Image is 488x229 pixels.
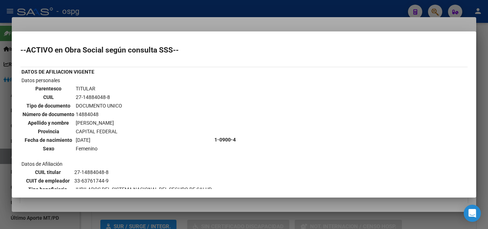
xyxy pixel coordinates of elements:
[75,145,123,153] td: Femenino
[22,110,75,118] th: Número de documento
[22,168,73,176] th: CUIL titular
[75,93,123,101] td: 27-14884048-8
[20,46,468,54] h2: --ACTIVO en Obra Social según consulta SSS--
[22,136,75,144] th: Fecha de nacimiento
[74,177,212,185] td: 33-63761744-9
[74,185,212,193] td: JUBILADOS DEL SISTEMA NACIONAL DEL SEGURO DE SALUD
[22,85,75,93] th: Parentesco
[21,76,213,203] td: Datos personales Datos de Afiliación
[464,205,481,222] div: Open Intercom Messenger
[74,168,212,176] td: 27-14884048-8
[22,177,73,185] th: CUIT de empleador
[214,137,236,143] b: 1-0900-4
[75,110,123,118] td: 14884048
[75,119,123,127] td: [PERSON_NAME]
[75,102,123,110] td: DOCUMENTO UNICO
[75,128,123,135] td: CAPITAL FEDERAL
[75,136,123,144] td: [DATE]
[22,102,75,110] th: Tipo de documento
[21,69,94,75] b: DATOS DE AFILIACION VIGENTE
[22,185,73,193] th: Tipo beneficiario
[75,85,123,93] td: TITULAR
[22,93,75,101] th: CUIL
[22,119,75,127] th: Apellido y nombre
[22,145,75,153] th: Sexo
[22,128,75,135] th: Provincia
